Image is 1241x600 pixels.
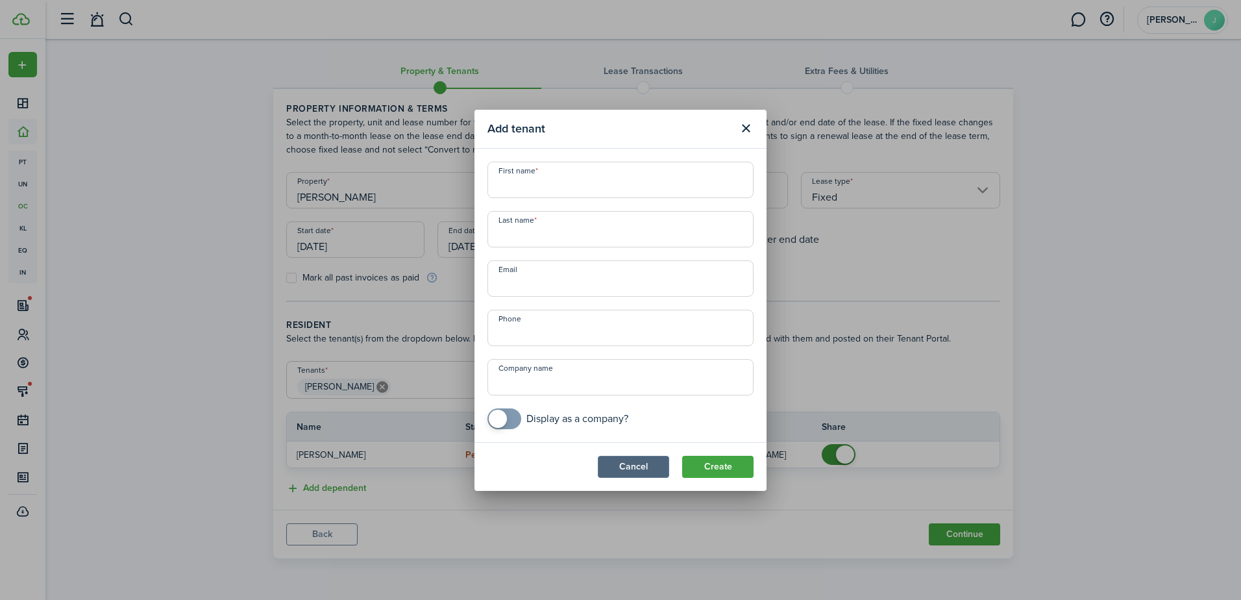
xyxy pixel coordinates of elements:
[487,116,731,142] modal-title: Add tenant
[682,456,754,478] button: Create
[735,118,757,140] button: Close modal
[598,456,669,478] button: Cancel
[1176,538,1241,600] iframe: Chat Widget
